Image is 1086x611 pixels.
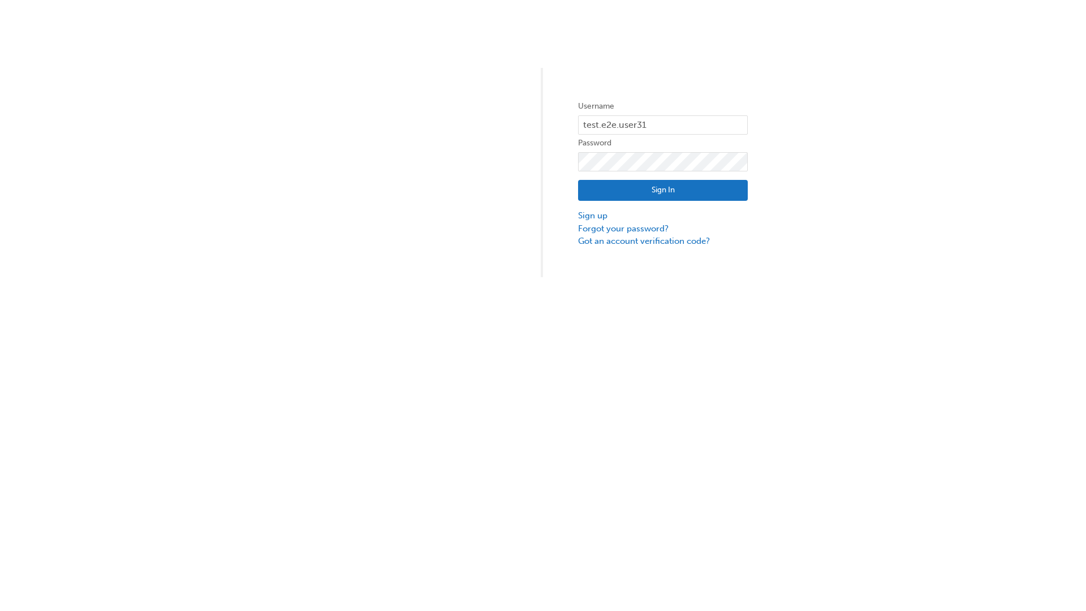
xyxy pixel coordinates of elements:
[578,222,748,235] a: Forgot your password?
[578,209,748,222] a: Sign up
[578,180,748,201] button: Sign In
[578,235,748,248] a: Got an account verification code?
[578,115,748,135] input: Username
[578,136,748,150] label: Password
[578,100,748,113] label: Username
